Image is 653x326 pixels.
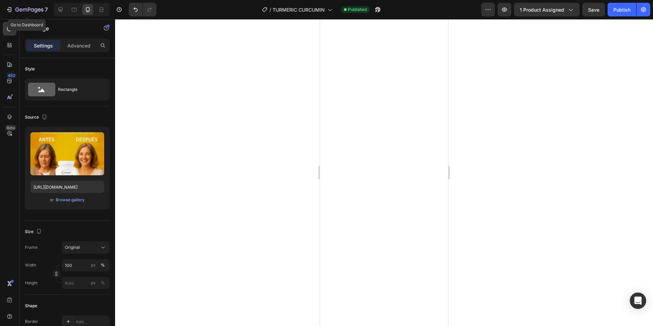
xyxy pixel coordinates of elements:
div: Style [25,66,35,72]
span: 1 product assigned [520,6,564,13]
p: 7 [45,5,48,14]
span: / [269,6,271,13]
button: Original [62,241,110,254]
div: Browse gallery [56,197,85,203]
span: Save [588,7,599,13]
p: Advanced [67,42,91,49]
div: Source [25,113,48,122]
button: px [99,279,107,287]
p: Image [33,24,91,32]
button: 7 [3,3,51,16]
div: Shape [25,303,37,309]
div: Beta [5,125,16,131]
input: px% [62,259,110,271]
button: Save [582,3,605,16]
img: preview-image [30,132,104,175]
button: Browse gallery [55,196,85,203]
button: 1 product assigned [514,3,580,16]
button: px [99,261,107,269]
div: % [101,280,105,286]
span: or [50,196,54,204]
iframe: Design area [320,19,448,326]
div: Open Intercom Messenger [630,293,646,309]
button: % [89,261,97,269]
div: Rectangle [58,82,100,97]
div: 450 [6,73,16,78]
div: Publish [613,6,630,13]
input: px% [62,277,110,289]
p: Settings [34,42,53,49]
div: % [101,262,105,268]
button: Publish [608,3,636,16]
span: Published [348,6,367,13]
input: https://example.com/image.jpg [30,181,104,193]
label: Height [25,280,38,286]
div: Border [25,318,38,325]
label: Frame [25,244,38,250]
span: TURMERIC CURCUMIN [273,6,325,13]
div: Size [25,227,43,236]
span: Original [65,244,80,250]
div: px [91,280,96,286]
div: Undo/Redo [129,3,156,16]
div: Add... [76,319,108,325]
div: px [91,262,96,268]
button: % [89,279,97,287]
label: Width [25,262,36,268]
